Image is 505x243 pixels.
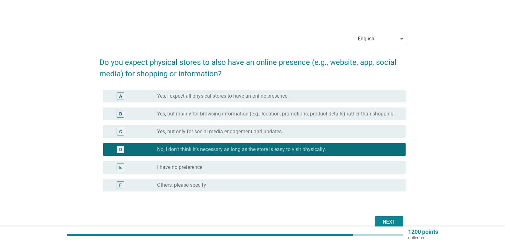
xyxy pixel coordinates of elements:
[119,164,122,171] div: E
[157,93,289,99] label: Yes, I expect all physical stores to have an online presence.
[119,128,122,135] div: C
[157,111,395,117] label: Yes, but mainly for browsing information (e.g., location, promotions, product details) rather tha...
[157,164,204,170] label: I have no preference.
[119,111,122,117] div: B
[375,216,403,228] button: Next
[99,50,406,80] h2: Do you expect physical stores to also have an online presence (e.g., website, app, social media) ...
[157,182,206,188] label: Others, please specify
[119,93,122,100] div: A
[398,35,406,43] i: arrow_drop_down
[380,218,398,226] div: Next
[157,128,283,135] label: Yes, but only for social media engagement and updates.
[358,36,374,42] div: English
[408,235,438,240] p: collected
[408,229,438,235] p: 1200 points
[119,182,122,189] div: F
[157,146,326,153] label: No, I don’t think it’s necessary as long as the store is easy to visit physically.
[119,146,122,153] div: D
